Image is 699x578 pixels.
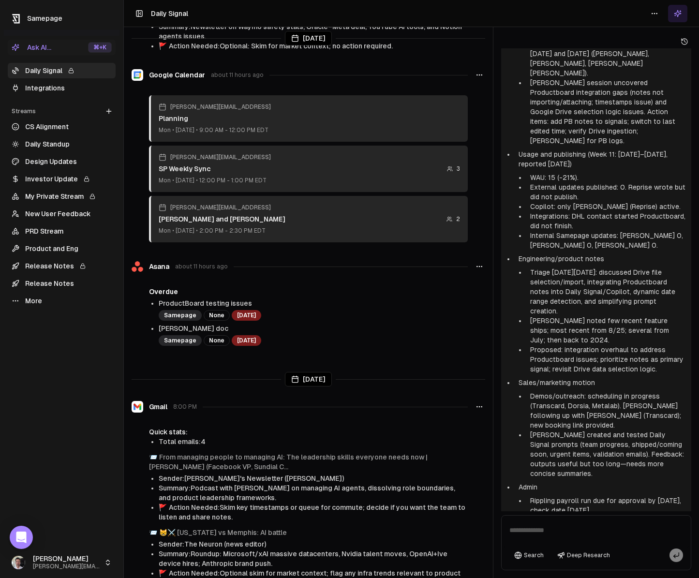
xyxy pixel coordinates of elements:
span: Samepage [27,15,62,22]
p: Usage and publishing (Week 11: [DATE]–[DATE], reported [DATE]) [519,149,685,169]
span: 3 [457,165,460,173]
div: SP Weekly Sync [159,164,271,174]
span: envelope [149,453,157,461]
button: Deep Research [552,548,615,562]
img: Asana [132,261,143,272]
a: [PERSON_NAME] doc [159,325,228,332]
a: 😸⚔️ [US_STATE] vs Memphis: AI battle [159,529,287,536]
div: Mon • [DATE] • 12:00 PM - 1:00 PM EDT [159,177,271,184]
button: Ask AI...⌘+K [8,40,116,55]
span: about 11 hours ago [175,263,228,270]
div: Ask AI... [12,43,51,52]
span: [PERSON_NAME][EMAIL_ADDRESS] [33,563,100,570]
li: Sender: [PERSON_NAME]'s Newsletter ([PERSON_NAME]) [159,474,468,483]
button: Search [509,548,549,562]
a: From managing people to managing AI: The leadership skills everyone needs now | [PERSON_NAME] (Fa... [149,453,428,471]
img: Gmail [132,401,143,413]
div: [DATE] [285,372,332,386]
li: Rippling payroll run due for approval by [DATE], check date [DATE]. [526,496,685,515]
a: Product and Eng [8,241,116,256]
p: Sales/marketing motion [519,378,685,387]
div: None [204,310,230,321]
span: Google Calendar [149,70,205,80]
div: [DATE] [285,31,332,45]
a: Design Updates [8,154,116,169]
a: Daily Standup [8,136,116,152]
div: Samepage [159,310,202,321]
li: Internal Samepage updates: [PERSON_NAME] 0, [PERSON_NAME] 0, [PERSON_NAME] 0. [526,231,685,250]
span: envelope [149,529,157,536]
li: WAU: 15 (-21%). [526,173,685,182]
a: My Private Stream [8,189,116,204]
span: flag [159,569,167,577]
span: Asana [149,262,169,271]
li: Sender: The Neuron (news editor) [159,539,468,549]
span: [PERSON_NAME][EMAIL_ADDRESS] [170,103,271,111]
div: [DATE] [232,335,261,346]
span: [PERSON_NAME][EMAIL_ADDRESS] [170,204,271,211]
span: [PERSON_NAME][EMAIL_ADDRESS] [170,153,271,161]
a: New User Feedback [8,206,116,222]
div: Quick stats: [149,427,468,437]
span: Gmail [149,402,167,412]
div: Streams [8,104,116,119]
span: flag [159,504,167,511]
p: Engineering/product notes [519,254,685,264]
li: Triage [DATE][DATE]: discussed Drive file selection/import, integrating Productboard notes into D... [526,267,685,316]
a: PRD Stream [8,223,116,239]
li: Action Needed: Skim key timestamps or queue for commute; decide if you want the team to listen an... [159,503,468,522]
li: External updates published: 0. Reprise wrote but did not publish. [526,182,685,202]
span: 8:00 PM [173,403,197,411]
li: Proposed: integration overhaul to address Productboard issues; prioritize notes as primary signal... [526,345,685,374]
a: Integrations [8,80,116,96]
li: Summary: Roundup: Microsoft/xAI massive datacenters, Nvidia talent moves, OpenAI+Ive device hires... [159,549,468,568]
div: [DATE] [232,310,261,321]
div: Mon • [DATE] • 9:00 AM - 12:00 PM EDT [159,126,271,134]
a: Investor Update [8,171,116,187]
button: [PERSON_NAME][PERSON_NAME][EMAIL_ADDRESS] [8,551,116,574]
div: Planning [159,114,271,123]
li: [PERSON_NAME] session uncovered Productboard integration gaps (notes not importing/attaching; tim... [526,78,685,146]
div: [PERSON_NAME] and [PERSON_NAME] [159,214,285,224]
li: Total emails: 4 [159,437,468,446]
li: Summary: Podcast with [PERSON_NAME] on managing AI agents, dissolving role boundaries, and produc... [159,483,468,503]
li: [PERSON_NAME] created and tested Daily Signal prompts (team progress, shipped/coming soon, urgent... [526,430,685,478]
div: Open Intercom Messenger [10,526,33,549]
div: None [204,335,230,346]
li: Product chats scheduled/held: [PERSON_NAME] (Mux) [DATE]; [PERSON_NAME] [DATE]. Additional produc... [526,20,685,78]
a: Release Notes [8,276,116,291]
a: Release Notes [8,258,116,274]
div: ⌘ +K [88,42,112,53]
li: [PERSON_NAME] noted few recent feature ships; most recent from 8/25; several from July; then back... [526,316,685,345]
li: Integrations: DHL contact started Productboard, did not finish. [526,211,685,231]
img: Google Calendar [132,69,143,81]
div: Mon • [DATE] • 2:00 PM - 2:30 PM EDT [159,227,285,235]
a: ProductBoard testing issues [159,299,252,307]
span: 2 [456,215,460,223]
img: _image [12,556,25,569]
a: More [8,293,116,309]
li: Copilot: only [PERSON_NAME] (Reprise) active. [526,202,685,211]
h4: Overdue [149,287,468,296]
h1: Daily Signal [151,9,188,18]
p: Admin [519,482,685,492]
a: Daily Signal [8,63,116,78]
span: about 11 hours ago [211,71,264,79]
div: Samepage [159,335,202,346]
li: Demos/outreach: scheduling in progress (Transcard, Dorsia, Metalab). [PERSON_NAME] following up w... [526,391,685,430]
span: [PERSON_NAME] [33,555,100,563]
a: CS Alignment [8,119,116,134]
